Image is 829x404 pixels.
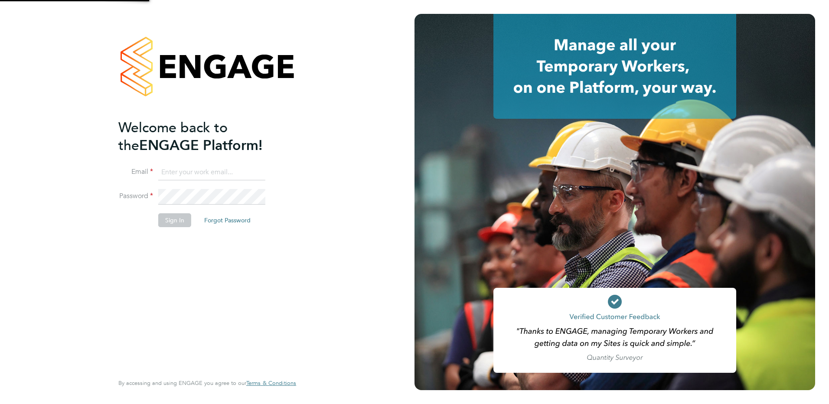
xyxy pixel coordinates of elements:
[246,380,296,387] a: Terms & Conditions
[246,379,296,387] span: Terms & Conditions
[158,213,191,227] button: Sign In
[118,119,228,154] span: Welcome back to the
[118,379,296,387] span: By accessing and using ENGAGE you agree to our
[118,119,287,154] h2: ENGAGE Platform!
[197,213,258,227] button: Forgot Password
[118,192,153,201] label: Password
[158,165,265,180] input: Enter your work email...
[118,167,153,176] label: Email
